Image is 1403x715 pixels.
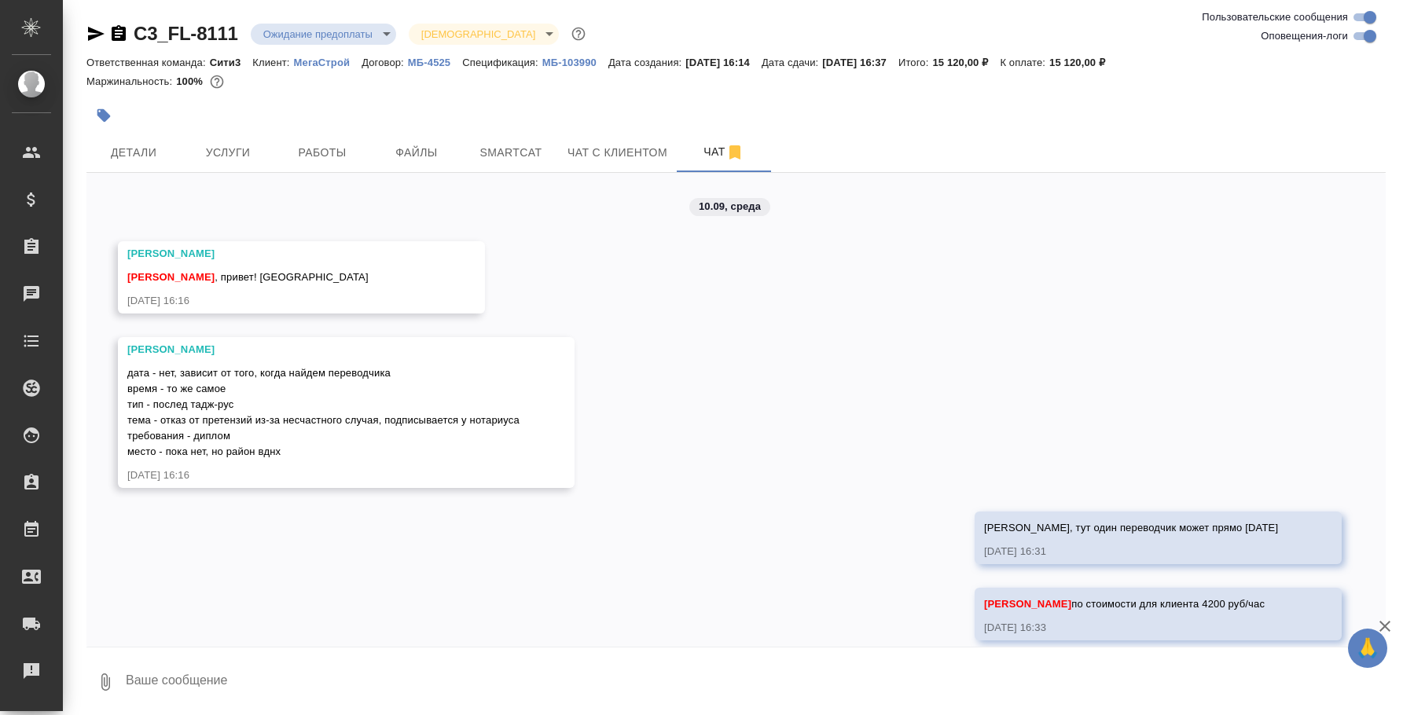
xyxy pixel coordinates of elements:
[362,57,408,68] p: Договор:
[285,143,360,163] span: Работы
[473,143,549,163] span: Smartcat
[462,57,542,68] p: Спецификация:
[207,71,227,92] button: 0.00 RUB;
[86,57,210,68] p: Ответственная команда:
[984,598,1265,610] span: по стоимости для клиента 4200 руб/час
[109,24,128,43] button: Скопировать ссылку
[127,342,520,357] div: [PERSON_NAME]
[542,57,608,68] p: МБ-103990
[294,55,362,68] a: МегаСтрой
[1000,57,1049,68] p: К оплате:
[379,143,454,163] span: Файлы
[417,27,540,41] button: [DEMOGRAPHIC_DATA]
[251,24,396,45] div: Ожидание предоплаты
[408,57,462,68] p: МБ-4525
[568,24,589,44] button: Доп статусы указывают на важность/срочность заказа
[1348,629,1387,668] button: 🙏
[86,75,176,87] p: Маржинальность:
[86,24,105,43] button: Скопировать ссылку для ЯМессенджера
[984,522,1278,533] span: [PERSON_NAME], тут один переводчик может прямо [DATE]
[984,544,1287,559] div: [DATE] 16:31
[762,57,822,68] p: Дата сдачи:
[699,199,761,214] p: 10.09, среда
[294,57,362,68] p: МегаСтрой
[127,293,430,309] div: [DATE] 16:16
[1261,28,1348,44] span: Оповещения-логи
[127,467,520,483] div: [DATE] 16:16
[86,98,121,133] button: Добавить тэг
[608,57,685,68] p: Дата создания:
[408,55,462,68] a: МБ-4525
[984,598,1071,610] span: [PERSON_NAME]
[984,620,1287,636] div: [DATE] 16:33
[686,142,762,162] span: Чат
[127,246,430,262] div: [PERSON_NAME]
[1049,57,1117,68] p: 15 120,00 ₽
[1354,632,1381,665] span: 🙏
[210,57,253,68] p: Сити3
[725,143,744,162] svg: Отписаться
[685,57,762,68] p: [DATE] 16:14
[176,75,207,87] p: 100%
[898,57,932,68] p: Итого:
[567,143,667,163] span: Чат с клиентом
[127,271,369,283] span: , привет! [GEOGRAPHIC_DATA]
[190,143,266,163] span: Услуги
[259,27,377,41] button: Ожидание предоплаты
[134,23,238,44] a: C3_FL-8111
[409,24,559,45] div: Ожидание предоплаты
[822,57,898,68] p: [DATE] 16:37
[127,367,520,457] span: дата - нет, зависит от того, когда найдем переводчика время - то же самое тип - послед тадж-рус т...
[96,143,171,163] span: Детали
[542,55,608,68] a: МБ-103990
[932,57,1000,68] p: 15 120,00 ₽
[1202,9,1348,25] span: Пользовательские сообщения
[127,271,215,283] span: [PERSON_NAME]
[252,57,293,68] p: Клиент:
